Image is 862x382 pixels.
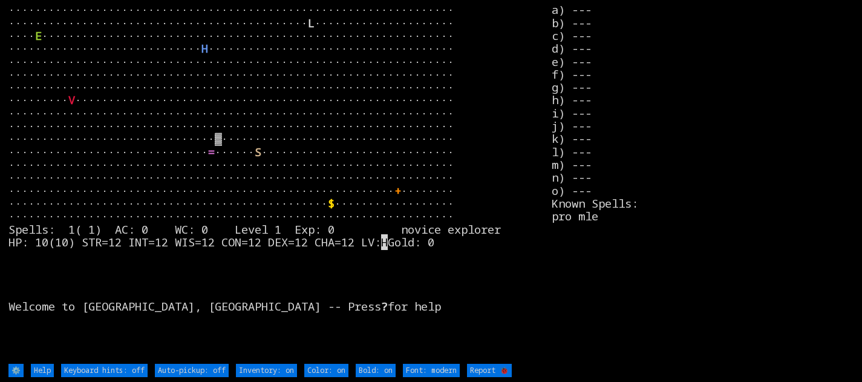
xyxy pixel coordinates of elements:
input: Color: on [304,364,348,377]
font: + [394,183,401,199]
font: E [35,28,42,44]
font: S [255,144,261,160]
input: Report 🐞 [467,364,512,377]
input: ⚙️ [8,364,24,377]
font: H [201,41,208,56]
font: $ [328,196,335,211]
stats: a) --- b) --- c) --- d) --- e) --- f) --- g) --- h) --- i) --- j) --- k) --- l) --- m) --- n) ---... [552,4,854,363]
font: L [308,15,315,31]
b: ? [381,298,388,314]
mark: H [381,234,388,250]
input: Help [31,364,54,377]
font: V [68,92,75,108]
input: Keyboard hints: off [61,364,148,377]
font: = [208,144,215,160]
input: Auto-pickup: off [155,364,229,377]
input: Inventory: on [236,364,297,377]
input: Bold: on [356,364,396,377]
input: Font: modern [403,364,460,377]
larn: ··································································· ·····························... [8,4,552,363]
